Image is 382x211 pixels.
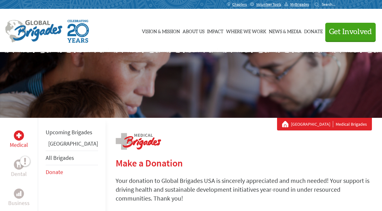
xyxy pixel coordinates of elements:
a: News & Media [269,15,302,46]
a: Donate [304,15,323,46]
a: Upcoming Brigades [46,129,92,136]
a: BusinessBusiness [8,189,30,208]
div: Medical [14,130,24,141]
a: About Us [182,15,205,46]
a: MedicalMedical [10,130,28,149]
img: logo-medical.png [116,133,161,150]
div: Business [14,189,24,199]
span: MyBrigades [290,2,309,7]
li: Guatemala [46,139,98,151]
a: Where We Work [226,15,266,46]
h2: Make a Donation [116,157,372,169]
img: Global Brigades Logo [5,20,62,43]
input: Search... [322,2,340,7]
p: Dental [11,170,27,178]
p: Medical [10,141,28,149]
a: [GEOGRAPHIC_DATA] [48,140,98,147]
img: Business [16,191,21,196]
li: Upcoming Brigades [46,125,98,139]
button: Get Involved [325,23,376,41]
a: Donate [46,168,63,176]
a: Impact [207,15,223,46]
p: Business [8,199,30,208]
img: Dental [16,161,21,167]
a: Vision & Mission [142,15,180,46]
span: Get Involved [329,28,372,36]
a: All Brigades [46,154,74,161]
div: Dental [14,160,24,170]
img: Medical [16,133,21,138]
div: Medical Brigades [282,121,367,127]
li: Donate [46,165,98,179]
li: All Brigades [46,151,98,165]
a: DentalDental [11,160,27,178]
a: [GEOGRAPHIC_DATA] [291,121,333,127]
span: Volunteer Tools [256,2,281,7]
img: Global Brigades Celebrating 20 Years [67,20,89,43]
p: Your donation to Global Brigades USA is sincerely appreciated and much needed! Your support is dr... [116,176,372,203]
span: Chapters [232,2,247,7]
